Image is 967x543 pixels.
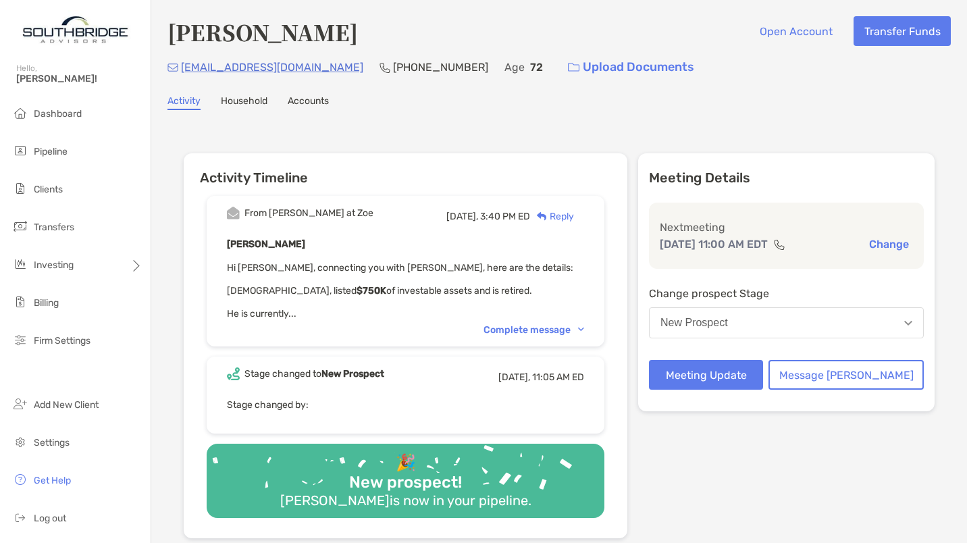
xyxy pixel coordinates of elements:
span: Settings [34,437,70,448]
img: investing icon [12,256,28,272]
p: Age [504,59,525,76]
img: firm-settings icon [12,332,28,348]
img: Email Icon [167,63,178,72]
h6: Activity Timeline [184,153,627,186]
span: [PERSON_NAME]! [16,73,142,84]
p: Next meeting [660,219,913,236]
span: Get Help [34,475,71,486]
span: 11:05 AM ED [532,371,584,383]
div: [PERSON_NAME] is now in your pipeline. [275,492,537,509]
img: Chevron icon [578,328,584,332]
img: Event icon [227,367,240,380]
p: [PHONE_NUMBER] [393,59,488,76]
span: 3:40 PM ED [480,211,530,222]
img: logout icon [12,509,28,525]
a: Upload Documents [559,53,703,82]
div: Complete message [483,324,584,336]
span: Investing [34,259,74,271]
img: settings icon [12,434,28,450]
a: Activity [167,95,201,110]
div: New prospect! [344,473,467,492]
img: pipeline icon [12,143,28,159]
p: [DATE] 11:00 AM EDT [660,236,768,253]
span: Dashboard [34,108,82,120]
img: Event icon [227,207,240,219]
img: Zoe Logo [16,5,134,54]
a: Household [221,95,267,110]
img: dashboard icon [12,105,28,121]
button: Message [PERSON_NAME] [768,360,924,390]
p: 72 [530,59,543,76]
img: Open dropdown arrow [904,321,912,326]
img: Confetti [207,444,604,507]
div: 🎉 [390,453,421,473]
img: Reply icon [537,212,547,221]
img: Phone Icon [380,62,390,73]
b: New Prospect [321,368,384,380]
p: Meeting Details [649,170,924,186]
div: Reply [530,209,574,224]
strong: $750K [357,285,386,296]
img: communication type [773,239,785,250]
span: Add New Client [34,399,99,411]
div: New Prospect [660,317,728,329]
div: Stage changed to [244,368,384,380]
span: Log out [34,513,66,524]
b: [PERSON_NAME] [227,238,305,250]
img: add_new_client icon [12,396,28,412]
p: Stage changed by: [227,396,584,413]
span: Pipeline [34,146,68,157]
span: [DATE], [498,371,530,383]
img: clients icon [12,180,28,197]
span: [DATE], [446,211,478,222]
span: Firm Settings [34,335,90,346]
img: button icon [568,63,579,72]
button: New Prospect [649,307,924,338]
span: Hi [PERSON_NAME], connecting you with [PERSON_NAME], here are the details: [DEMOGRAPHIC_DATA], li... [227,262,573,319]
p: [EMAIL_ADDRESS][DOMAIN_NAME] [181,59,363,76]
span: Transfers [34,222,74,233]
button: Meeting Update [649,360,763,390]
button: Transfer Funds [854,16,951,46]
h4: [PERSON_NAME] [167,16,358,47]
p: Change prospect Stage [649,285,924,302]
span: Billing [34,297,59,309]
button: Change [865,237,913,251]
img: billing icon [12,294,28,310]
button: Open Account [749,16,843,46]
img: get-help icon [12,471,28,488]
a: Accounts [288,95,329,110]
div: From [PERSON_NAME] at Zoe [244,207,373,219]
span: Clients [34,184,63,195]
img: transfers icon [12,218,28,234]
